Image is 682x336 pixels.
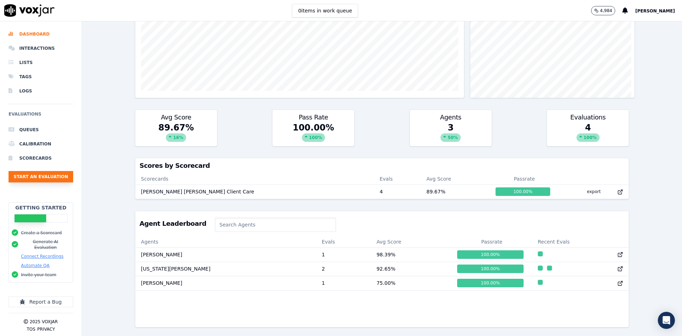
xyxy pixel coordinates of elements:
button: Start an Evaluation [9,171,73,182]
div: 100.00 % [272,122,354,146]
img: voxjar logo [4,4,55,17]
div: 100 % [577,133,600,142]
td: 75.00 % [371,276,451,290]
h3: Agent Leaderboard [140,220,206,227]
button: Connect Recordings [21,254,64,259]
div: 100.00 % [457,279,524,287]
div: 100.00 % [496,187,550,196]
td: [US_STATE][PERSON_NAME] [135,262,316,276]
button: 4,984 [591,6,615,15]
div: 100.00 % [457,265,524,273]
h3: Pass Rate [277,114,350,121]
button: Automate QA [21,263,49,268]
a: Calibration [9,137,73,151]
th: Avg Score [371,236,451,247]
td: [PERSON_NAME] [PERSON_NAME] Client Care [135,185,374,199]
button: Privacy [37,326,55,332]
h6: Evaluations [9,110,73,123]
button: TOS [27,326,35,332]
td: 92.65 % [371,262,451,276]
p: 4,984 [600,8,612,14]
td: [PERSON_NAME] [135,276,316,290]
td: 1 [316,276,371,290]
a: Queues [9,123,73,137]
button: 0items in work queue [292,4,358,17]
div: 100.00 % [457,250,524,259]
h3: Agents [414,114,487,121]
button: Invite your team [21,272,56,278]
a: Dashboard [9,27,73,41]
div: 89.67 % [135,122,217,146]
td: 89.67 % [421,185,490,199]
button: export [581,186,606,197]
a: Logs [9,84,73,98]
td: 2 [316,262,371,276]
th: Evals [316,236,371,247]
a: Tags [9,70,73,84]
th: Evals [374,173,421,185]
div: 50 % [440,133,461,142]
th: Recent Evals [532,236,629,247]
h2: Getting Started [15,204,66,211]
button: 4,984 [591,6,622,15]
div: Open Intercom Messenger [658,312,675,329]
th: Avg Score [421,173,490,185]
h3: Avg Score [140,114,213,121]
button: Create a Scorecard [21,230,62,236]
div: 16 % [166,133,186,142]
td: 1 [316,247,371,262]
span: [PERSON_NAME] [635,9,675,14]
h3: Evaluations [551,114,624,121]
th: Passrate [451,236,532,247]
a: Interactions [9,41,73,55]
div: 100 % [302,133,325,142]
a: Lists [9,55,73,70]
button: Generate AI Evaluation [21,239,70,250]
th: Passrate [490,173,559,185]
p: 2025 Voxjar [29,319,58,325]
th: Scorecards [135,173,374,185]
div: 4 [547,122,629,146]
input: Search Agents [215,218,336,232]
h3: Scores by Scorecard [140,162,624,169]
button: [PERSON_NAME] [635,6,682,15]
th: Agents [135,236,316,247]
div: 3 [410,122,492,146]
a: Scorecards [9,151,73,165]
td: 4 [374,185,421,199]
td: 98.39 % [371,247,451,262]
td: [PERSON_NAME] [135,247,316,262]
button: Report a Bug [9,297,73,307]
